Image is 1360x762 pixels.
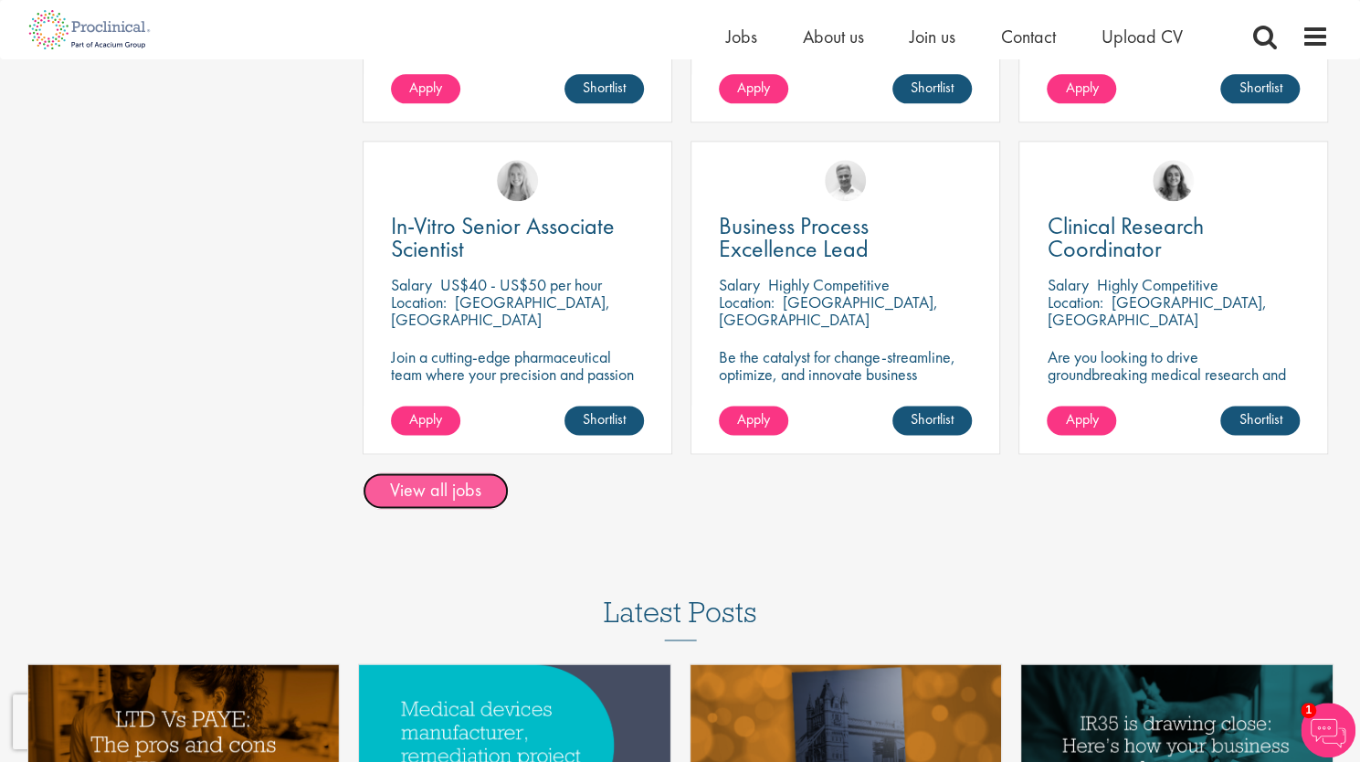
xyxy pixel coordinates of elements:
p: Are you looking to drive groundbreaking medical research and make a real impact-join our client a... [1047,348,1300,418]
a: Apply [1047,406,1116,435]
span: Salary [391,274,432,295]
a: Shortlist [564,406,644,435]
p: Highly Competitive [1096,274,1218,295]
a: Apply [1047,74,1116,103]
img: Joshua Bye [825,160,866,201]
a: Clinical Research Coordinator [1047,215,1300,260]
span: Clinical Research Coordinator [1047,210,1203,264]
img: Jackie Cerchio [1153,160,1194,201]
a: About us [803,25,864,48]
span: Business Process Excellence Lead [719,210,869,264]
span: Salary [1047,274,1088,295]
p: Join a cutting-edge pharmaceutical team where your precision and passion for science will help sh... [391,348,644,418]
span: Location: [391,291,447,312]
a: Apply [391,74,460,103]
p: [GEOGRAPHIC_DATA], [GEOGRAPHIC_DATA] [391,291,610,330]
span: Salary [719,274,760,295]
span: Apply [737,78,770,97]
a: Business Process Excellence Lead [719,215,972,260]
span: Apply [409,409,442,429]
a: Shortlist [564,74,644,103]
iframe: reCAPTCHA [13,694,247,749]
img: Chatbot [1301,703,1355,757]
a: Shortlist [892,406,972,435]
span: In-Vitro Senior Associate Scientist [391,210,615,264]
img: Shannon Briggs [497,160,538,201]
span: Location: [1047,291,1102,312]
p: US$40 - US$50 per hour [440,274,602,295]
a: Shortlist [1220,406,1300,435]
p: [GEOGRAPHIC_DATA], [GEOGRAPHIC_DATA] [719,291,938,330]
p: Be the catalyst for change-streamline, optimize, and innovate business processes in a dynamic bio... [719,348,972,418]
span: Apply [409,78,442,97]
span: Apply [1065,78,1098,97]
a: Jobs [726,25,757,48]
a: Shortlist [1220,74,1300,103]
a: View all jobs [363,472,509,509]
a: Apply [719,406,788,435]
h3: Latest Posts [604,597,757,640]
p: Highly Competitive [768,274,890,295]
p: [GEOGRAPHIC_DATA], [GEOGRAPHIC_DATA] [1047,291,1266,330]
span: Apply [1065,409,1098,429]
a: Contact [1001,25,1056,48]
a: Apply [719,74,788,103]
a: Upload CV [1102,25,1183,48]
span: Apply [737,409,770,429]
a: Apply [391,406,460,435]
a: Join us [910,25,955,48]
span: Location: [719,291,775,312]
a: Shortlist [892,74,972,103]
span: 1 [1301,703,1316,718]
a: In-Vitro Senior Associate Scientist [391,215,644,260]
